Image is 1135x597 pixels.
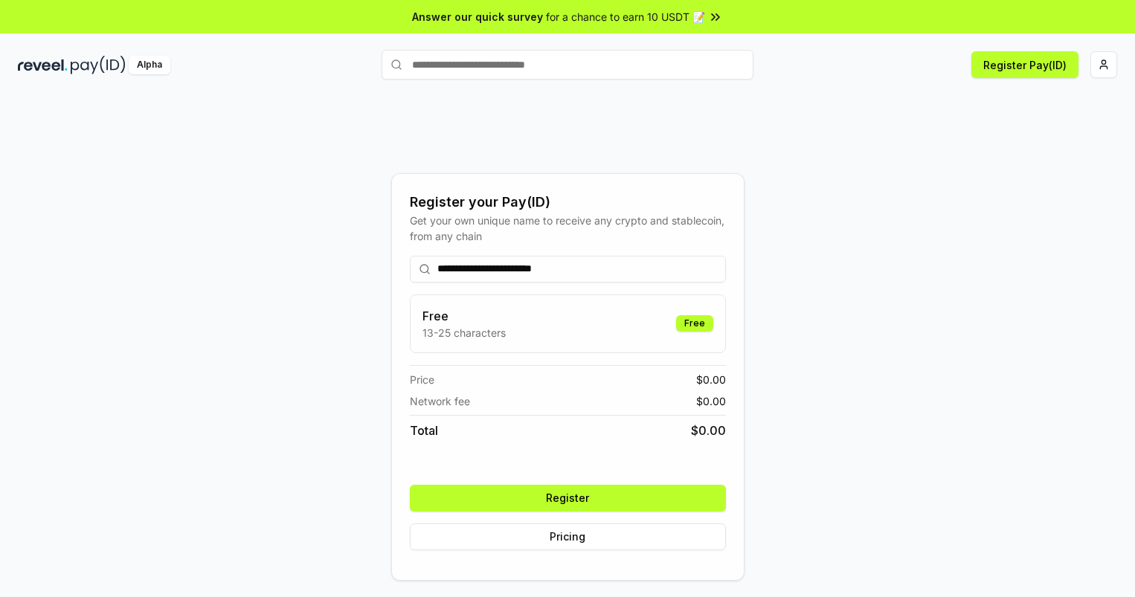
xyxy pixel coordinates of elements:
[696,393,726,409] span: $ 0.00
[129,56,170,74] div: Alpha
[696,372,726,387] span: $ 0.00
[71,56,126,74] img: pay_id
[676,315,713,332] div: Free
[410,485,726,512] button: Register
[410,393,470,409] span: Network fee
[18,56,68,74] img: reveel_dark
[412,9,543,25] span: Answer our quick survey
[422,325,506,341] p: 13-25 characters
[971,51,1078,78] button: Register Pay(ID)
[410,372,434,387] span: Price
[422,307,506,325] h3: Free
[691,422,726,439] span: $ 0.00
[410,422,438,439] span: Total
[410,523,726,550] button: Pricing
[546,9,705,25] span: for a chance to earn 10 USDT 📝
[410,213,726,244] div: Get your own unique name to receive any crypto and stablecoin, from any chain
[410,192,726,213] div: Register your Pay(ID)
